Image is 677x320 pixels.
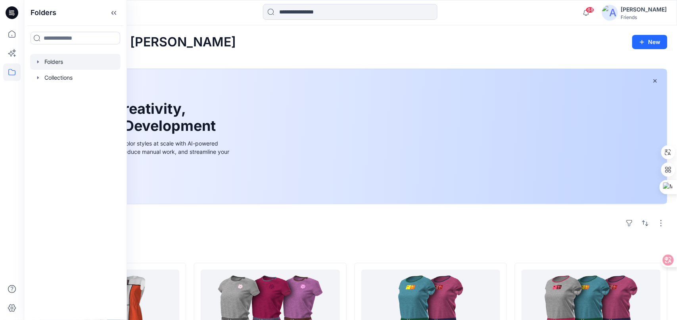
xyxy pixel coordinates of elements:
[621,14,667,20] div: Friends
[621,5,667,14] div: [PERSON_NAME]
[53,139,231,164] div: Explore ideas faster and recolor styles at scale with AI-powered tools that boost creativity, red...
[53,100,219,134] h1: Unleash Creativity, Speed Up Development
[632,35,667,49] button: New
[33,35,236,50] h2: Welcome back, [PERSON_NAME]
[53,174,231,190] a: Discover more
[602,5,618,21] img: avatar
[586,7,595,13] span: 68
[33,245,667,255] h4: Styles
